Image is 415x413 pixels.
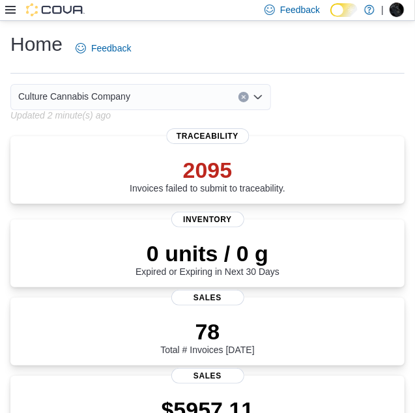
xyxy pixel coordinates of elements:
a: Feedback [70,35,136,61]
p: Updated 2 minute(s) ago [10,110,111,121]
button: Open list of options [253,92,263,102]
p: 0 units / 0 g [136,240,279,266]
p: | [381,2,384,18]
p: 78 [160,319,254,345]
p: 2095 [130,157,285,183]
span: Feedback [280,3,320,16]
button: Clear input [238,92,249,102]
h1: Home [10,31,63,57]
span: Inventory [171,212,244,227]
div: Invoices failed to submit to traceability. [130,157,285,193]
div: Matt Coley [389,2,405,18]
span: Traceability [166,128,249,144]
span: Sales [171,368,244,384]
span: Culture Cannabis Company [18,89,130,104]
span: Feedback [91,42,131,55]
div: Expired or Expiring in Next 30 Days [136,240,279,277]
span: Sales [171,290,244,306]
input: Dark Mode [330,3,358,17]
img: Cova [26,3,85,16]
div: Total # Invoices [DATE] [160,319,254,355]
